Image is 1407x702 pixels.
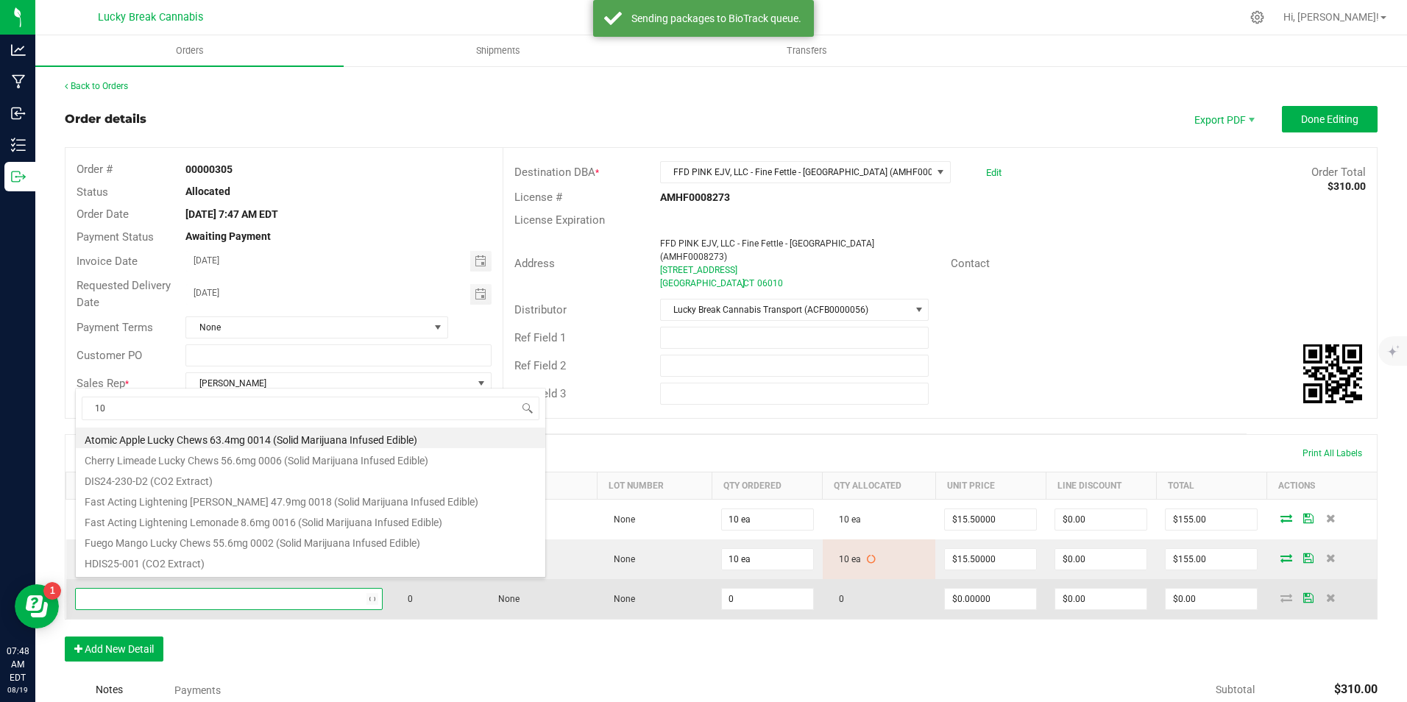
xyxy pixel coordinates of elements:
[156,44,224,57] span: Orders
[186,373,472,394] span: [PERSON_NAME]
[11,106,26,121] inline-svg: Inbound
[491,594,520,604] span: None
[660,238,874,262] span: FFD PINK EJV, LLC - Fine Fettle - [GEOGRAPHIC_DATA] (AMHF0008273)
[757,278,783,288] span: 06010
[1328,180,1366,192] strong: $310.00
[400,594,413,604] span: 0
[606,594,635,604] span: None
[1319,553,1342,562] span: Delete Order Detail
[514,257,555,270] span: Address
[77,163,113,176] span: Order #
[66,472,391,500] th: Item
[832,514,861,525] span: 10 ea
[1046,472,1156,500] th: Line Discount
[11,74,26,89] inline-svg: Manufacturing
[945,549,1036,570] input: 0
[661,299,910,320] span: Lucky Break Cannabis Transport (ACFB0000056)
[945,589,1036,609] input: 0
[743,278,754,288] span: CT
[1166,509,1257,530] input: 0
[514,191,562,204] span: License #
[514,387,566,400] span: Ref Field 3
[722,509,813,530] input: 0
[1055,509,1146,530] input: 0
[77,185,108,199] span: Status
[712,472,823,500] th: Qty Ordered
[77,377,125,390] span: Sales Rep
[1319,514,1342,522] span: Delete Order Detail
[77,208,129,221] span: Order Date
[661,162,932,182] span: FFD PINK EJV, LLC - Fine Fettle - [GEOGRAPHIC_DATA] (AMHF0008273)
[77,255,138,268] span: Invoice Date
[1283,11,1379,23] span: Hi, [PERSON_NAME]!
[1319,593,1342,602] span: Delete Order Detail
[470,251,492,272] span: Toggle calendar
[186,317,428,338] span: None
[945,509,1036,530] input: 0
[1166,589,1257,609] input: 0
[77,230,154,244] span: Payment Status
[65,110,146,128] div: Order details
[7,645,29,684] p: 07:48 AM EDT
[1303,344,1362,403] img: Scan me!
[35,35,344,66] a: Orders
[15,584,59,628] iframe: Resource center
[1334,682,1378,696] span: $310.00
[344,35,652,66] a: Shipments
[65,81,128,91] a: Back to Orders
[832,594,844,604] span: 0
[935,472,1046,500] th: Unit Price
[1179,106,1267,132] li: Export PDF
[514,331,566,344] span: Ref Field 1
[514,166,595,179] span: Destination DBA
[1166,549,1257,570] input: 0
[456,44,540,57] span: Shipments
[653,35,961,66] a: Transfers
[11,138,26,152] inline-svg: Inventory
[65,637,163,662] button: Add New Detail
[722,589,813,609] input: 0
[470,284,492,305] span: Toggle calendar
[514,303,567,316] span: Distributor
[606,554,635,564] span: None
[11,169,26,184] inline-svg: Outbound
[514,359,566,372] span: Ref Field 2
[1216,684,1255,695] span: Subtotal
[767,44,847,57] span: Transfers
[43,582,61,600] iframe: Resource center unread badge
[660,265,737,275] span: [STREET_ADDRESS]
[185,208,278,220] strong: [DATE] 7:47 AM EDT
[951,257,990,270] span: Contact
[1055,589,1146,609] input: 0
[823,472,936,500] th: Qty Allocated
[77,349,142,362] span: Customer PO
[98,11,203,24] span: Lucky Break Cannabis
[1297,593,1319,602] span: Save Order Detail
[1248,10,1266,24] div: Manage settings
[185,163,233,175] strong: 00000305
[514,213,605,227] span: License Expiration
[986,167,1002,178] a: Edit
[1311,166,1366,179] span: Order Total
[1282,106,1378,132] button: Done Editing
[185,230,271,242] strong: Awaiting Payment
[832,554,861,564] span: 10 ea
[598,472,712,500] th: Lot Number
[867,554,876,564] span: Packages pending sync: 1 Packages in sync: 0
[1156,472,1266,500] th: Total
[630,11,803,26] div: Sending packages to BioTrack queue.
[742,278,743,288] span: ,
[77,321,153,334] span: Payment Terms
[1266,472,1377,500] th: Actions
[11,43,26,57] inline-svg: Analytics
[7,684,29,695] p: 08/19
[1303,344,1362,403] qrcode: 00000305
[1301,113,1358,125] span: Done Editing
[606,514,635,525] span: None
[1297,514,1319,522] span: Save Order Detail
[185,185,230,197] strong: Allocated
[77,279,171,309] span: Requested Delivery Date
[1055,549,1146,570] input: 0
